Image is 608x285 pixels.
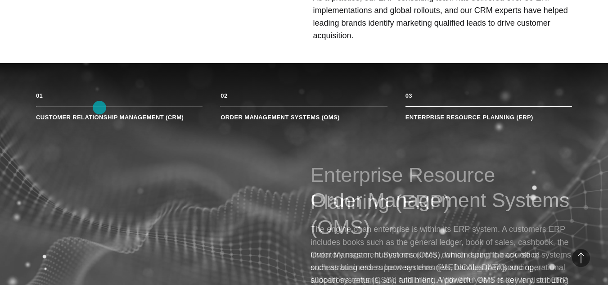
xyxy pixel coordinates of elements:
li: Enterprise Resource Planning (ERP) [405,106,572,121]
h2: Enterprise Resource Planning (ERP) [311,162,572,216]
button: Back to Top [572,249,590,267]
li: Order Management Systems (OMS) [221,106,387,121]
li: Customer Relationship Management (CRM) [36,106,203,121]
